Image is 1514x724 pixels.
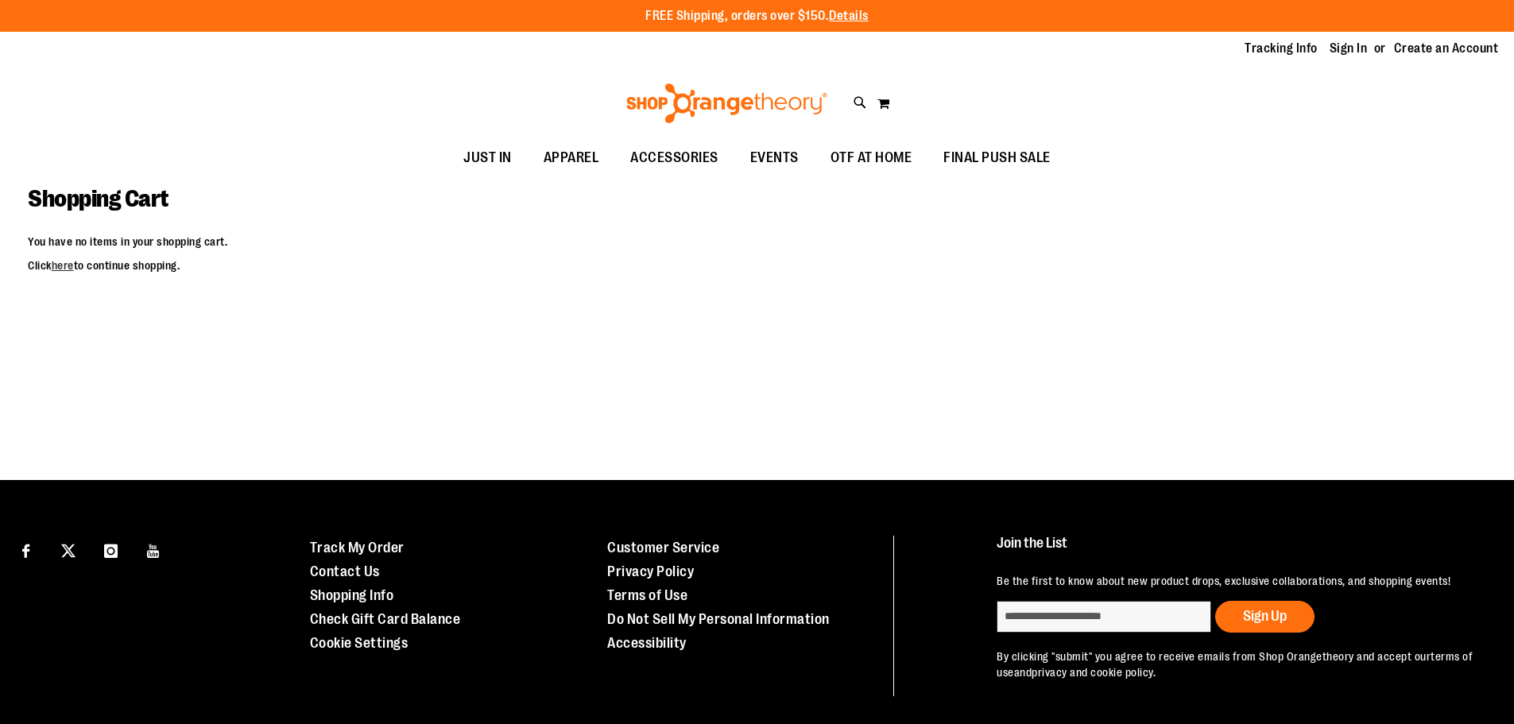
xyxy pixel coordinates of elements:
a: Tracking Info [1245,40,1318,57]
a: Visit our Instagram page [97,536,125,563]
a: FINAL PUSH SALE [927,140,1067,176]
a: Contact Us [310,563,380,579]
span: OTF AT HOME [831,140,912,176]
a: Do Not Sell My Personal Information [607,611,830,627]
a: Details [829,9,869,23]
a: Cookie Settings [310,635,409,651]
p: Be the first to know about new product drops, exclusive collaborations, and shopping events! [997,573,1477,589]
input: enter email [997,601,1211,633]
span: Shopping Cart [28,185,168,212]
img: Twitter [61,544,76,558]
p: By clicking "submit" you agree to receive emails from Shop Orangetheory and accept our and [997,649,1477,680]
a: privacy and cookie policy. [1032,666,1156,679]
a: Terms of Use [607,587,687,603]
span: FINAL PUSH SALE [943,140,1051,176]
a: Shopping Info [310,587,394,603]
span: EVENTS [750,140,799,176]
a: Accessibility [607,635,687,651]
a: terms of use [997,650,1473,679]
a: Visit our X page [55,536,83,563]
span: JUST IN [463,140,512,176]
span: APPAREL [544,140,599,176]
a: Create an Account [1394,40,1499,57]
a: Visit our Youtube page [140,536,168,563]
a: Track My Order [310,540,405,556]
a: Visit our Facebook page [12,536,40,563]
span: ACCESSORIES [630,140,718,176]
a: OTF AT HOME [815,140,928,176]
a: EVENTS [734,140,815,176]
a: Customer Service [607,540,719,556]
span: Sign Up [1243,608,1287,624]
a: JUST IN [447,140,528,176]
a: ACCESSORIES [614,140,734,176]
a: APPAREL [528,140,615,176]
a: Privacy Policy [607,563,694,579]
img: Shop Orangetheory [624,83,830,123]
a: Sign In [1330,40,1368,57]
button: Sign Up [1215,601,1315,633]
p: You have no items in your shopping cart. [28,234,1486,250]
p: Click to continue shopping. [28,257,1486,273]
p: FREE Shipping, orders over $150. [645,7,869,25]
a: here [52,259,74,272]
a: Check Gift Card Balance [310,611,461,627]
h4: Join the List [997,536,1477,565]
